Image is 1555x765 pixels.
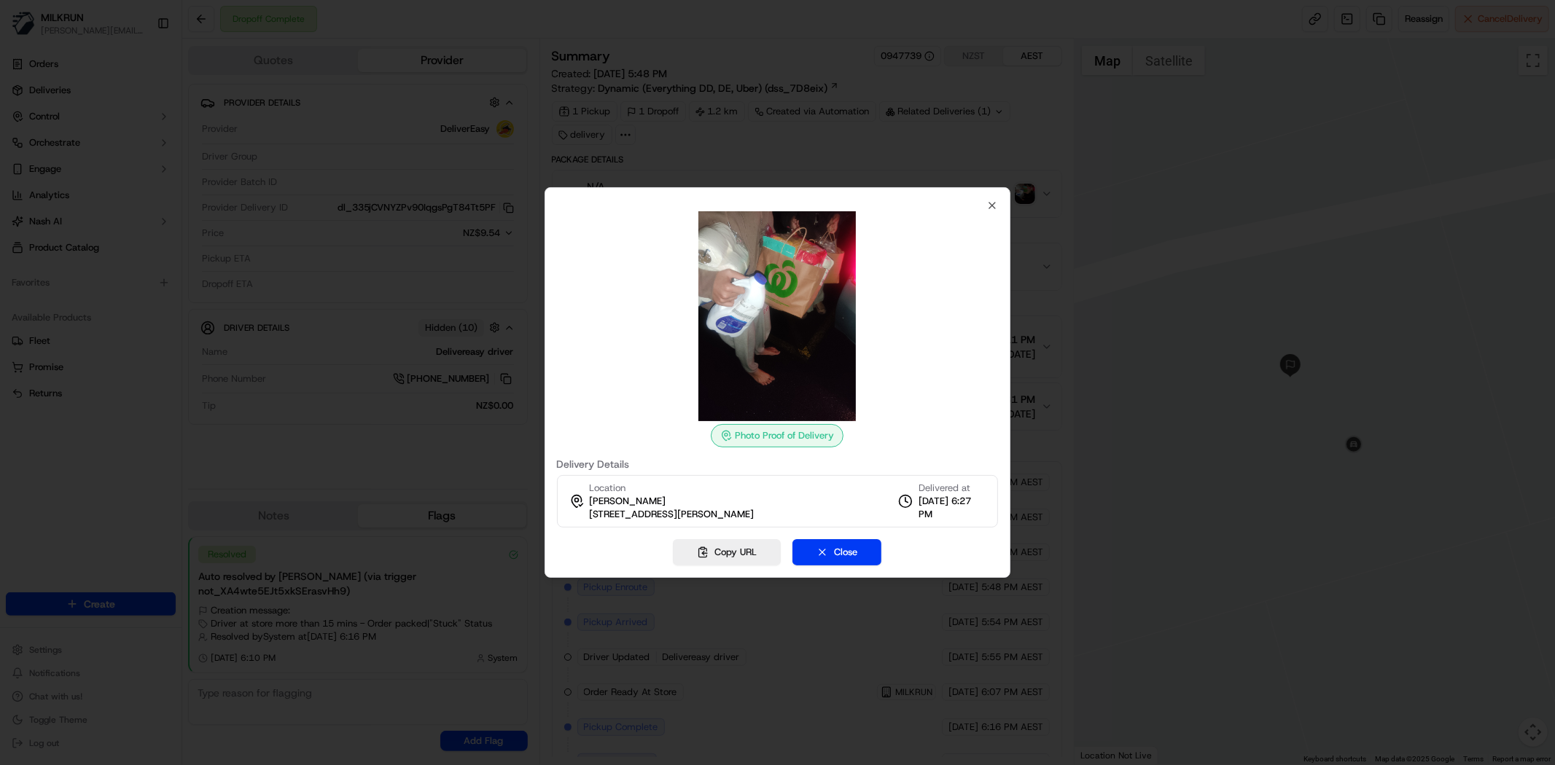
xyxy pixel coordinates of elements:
span: [PERSON_NAME] [590,495,666,508]
img: photo_proof_of_delivery image [672,211,882,421]
span: Location [590,482,626,495]
div: Photo Proof of Delivery [711,424,843,447]
button: Close [792,539,881,565]
button: Copy URL [673,539,781,565]
span: [DATE] 6:27 PM [919,495,986,521]
span: [STREET_ADDRESS][PERSON_NAME] [590,508,755,521]
label: Delivery Details [557,459,999,469]
span: Delivered at [919,482,986,495]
